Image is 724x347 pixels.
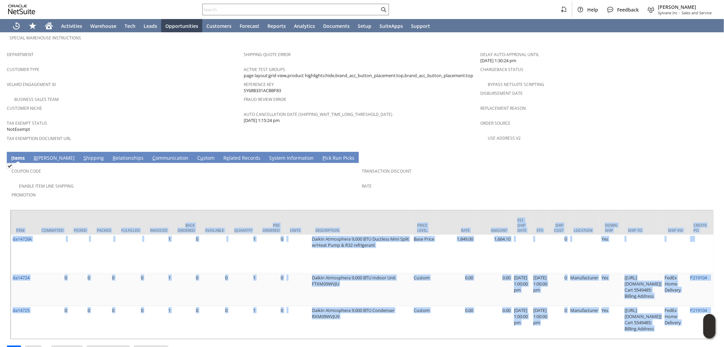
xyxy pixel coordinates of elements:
a: Promotion [12,192,36,198]
td: Custom [412,306,438,339]
span: B [34,155,37,161]
td: 0 [200,306,229,339]
span: C [152,155,155,161]
div: Create PO [693,223,709,233]
td: 0 [257,306,285,339]
a: Related Records [222,155,262,162]
a: Customers [202,19,236,33]
a: SuiteApps [375,19,407,33]
a: Coupon Code [12,168,41,174]
span: Tech [125,23,135,29]
div: Units [290,228,305,233]
td: 1,664.10 [475,235,512,274]
div: Price Level [417,223,432,233]
span: P [322,155,325,161]
a: Delay Auto-Approval Until [480,52,539,57]
div: Invoiced [150,228,167,233]
div: Est. Ship Date [517,218,526,233]
td: 0 [257,235,285,274]
span: y [272,155,274,161]
a: Customer Niche [7,105,42,111]
td: 0 [69,306,92,339]
td: 0.00 [438,274,475,306]
span: Help [587,6,598,13]
td: Base Price [412,235,438,274]
a: Support [407,19,434,33]
a: Pick Run Picks [321,155,356,162]
div: Location [574,228,595,233]
a: Disbursement Date [480,90,523,96]
td: 1 [145,274,172,306]
td: 1 [229,235,257,274]
span: - [679,10,680,15]
span: [DATE] 1:30:24 pm [480,57,516,64]
td: 0 [92,306,116,339]
a: Items [10,155,26,162]
a: Activities [57,19,86,33]
div: Available [205,228,224,233]
span: u [200,155,203,161]
span: SY68B331ACBBF83 [244,87,281,94]
a: Tax Exemption Document URL [7,136,71,141]
td: Yes [600,306,623,339]
div: Item [16,228,31,233]
span: Sylvane Inc [658,10,677,15]
a: Replacement reason [480,105,526,111]
a: Active Test Groups [244,67,285,72]
span: Activities [61,23,82,29]
div: Pre Ordered [262,223,280,233]
td: FedEx Home Delivery [663,274,688,306]
a: da14726k [13,236,32,242]
td: [DATE] 1:00:00 pm [532,274,549,306]
div: Shortcuts [24,19,41,33]
a: Shipping [82,155,106,162]
td: 0 [549,274,569,306]
a: Warehouse [86,19,120,33]
td: Manufacturer [569,306,600,339]
div: Ship To [628,228,658,233]
td: Daikin Atmosphera 9,000 BTU Ductless Mini Split w/Heat Pump & R32 refrigerant [310,235,412,274]
span: Customers [206,23,231,29]
a: P219104 [690,275,707,281]
td: Manufacturer [569,274,600,306]
span: S [83,155,86,161]
svg: Search [379,5,388,14]
a: Fraud Review Error [244,97,286,102]
a: Documents [319,19,354,33]
td: 1 [145,235,172,274]
span: e [226,155,229,161]
a: Auto Cancellation Date (shipping_wait_time_long_threshold_date) [244,111,393,117]
td: [[URL][DOMAIN_NAME]] Cart 5549485: Billing Address [623,274,663,306]
td: [DATE] 1:00:00 pm [512,306,532,339]
a: Relationships [111,155,145,162]
svg: logo [8,5,35,14]
div: Picked [74,228,87,233]
div: Ship Via [668,228,683,233]
a: Reference Key [244,82,274,87]
a: Forecast [236,19,263,33]
div: Rate [443,228,470,233]
a: Home [41,19,57,33]
td: 0 [36,306,69,339]
td: Yes [600,274,623,306]
span: [DATE] 1:15:24 pm [244,117,280,124]
td: 0 [549,235,569,274]
span: Warehouse [90,23,116,29]
td: 0 [36,274,69,306]
td: 0.00 [475,306,512,339]
div: Packed [97,228,111,233]
span: Reports [267,23,286,29]
span: SuiteApps [379,23,403,29]
td: 0 [116,306,145,339]
a: Business Sales Team [14,97,59,102]
td: [[URL][DOMAIN_NAME]] Cart 5549485: Billing Address [623,306,663,339]
div: Fulfilled [121,228,140,233]
a: Customer Type [7,67,39,72]
td: 0 [172,235,200,274]
span: Feedback [617,6,639,13]
td: [DATE] 1:00:00 pm [532,306,549,339]
svg: Recent Records [12,22,20,30]
span: Analytics [294,23,315,29]
a: Custom [196,155,216,162]
td: Custom [412,274,438,306]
